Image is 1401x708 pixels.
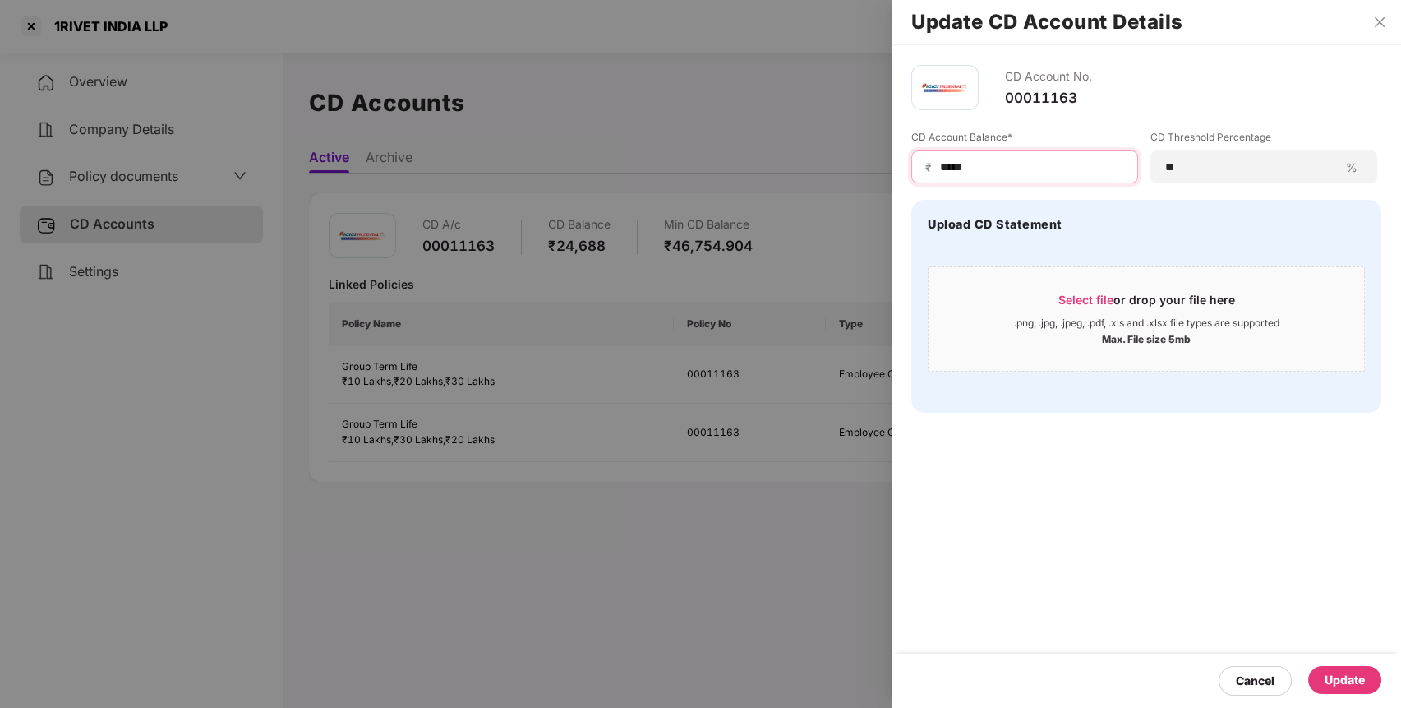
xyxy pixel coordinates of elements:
h2: Update CD Account Details [911,13,1381,31]
span: ₹ [925,160,938,175]
span: close [1373,16,1386,29]
div: Cancel [1236,672,1274,690]
span: % [1339,160,1364,175]
img: iciciprud.png [920,63,970,113]
div: Update [1325,671,1365,689]
div: Max. File size 5mb [1102,330,1191,346]
span: Select file [1058,293,1113,307]
button: Close [1368,15,1391,30]
span: Select fileor drop your file here.png, .jpg, .jpeg, .pdf, .xls and .xlsx file types are supported... [929,280,1364,359]
h4: Upload CD Statement [928,216,1062,233]
label: CD Account Balance* [911,130,1138,150]
label: CD Threshold Percentage [1150,130,1377,150]
div: CD Account No. [1005,65,1092,89]
div: .png, .jpg, .jpeg, .pdf, .xls and .xlsx file types are supported [1014,317,1279,330]
div: 00011163 [1005,89,1092,107]
div: or drop your file here [1058,292,1235,317]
